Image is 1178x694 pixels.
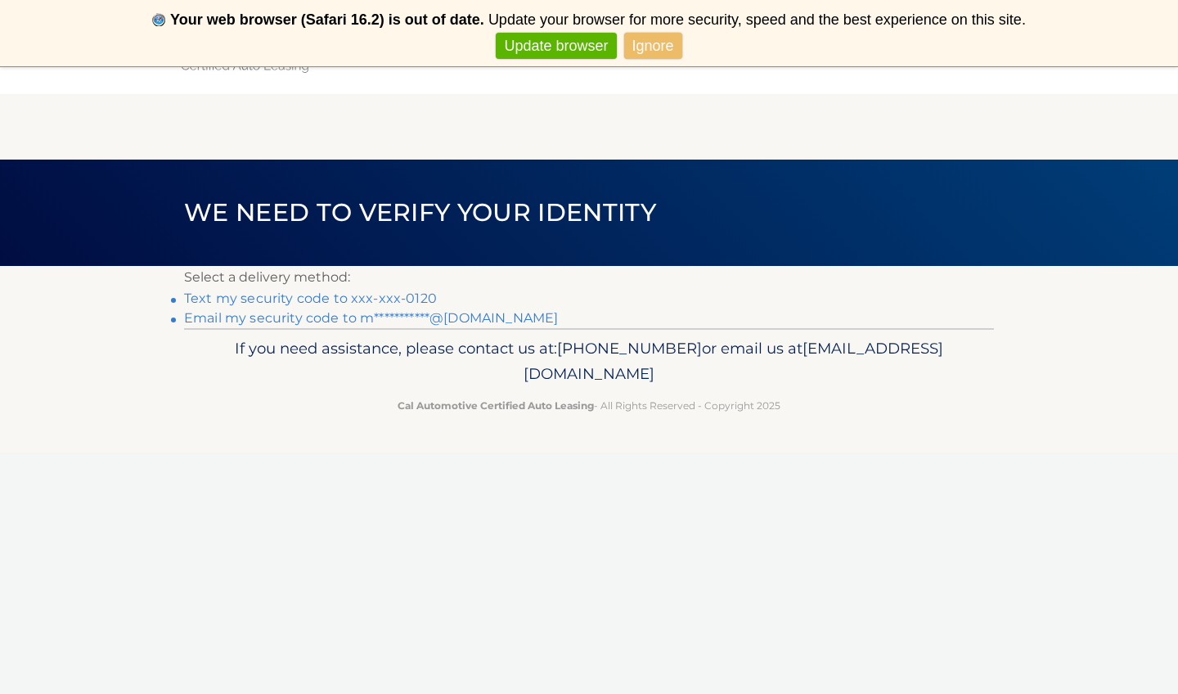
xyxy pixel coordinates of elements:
[496,33,616,60] a: Update browser
[195,336,983,388] p: If you need assistance, please contact us at: or email us at
[557,339,702,358] span: [PHONE_NUMBER]
[184,266,994,289] p: Select a delivery method:
[184,197,656,228] span: We need to verify your identity
[184,291,437,306] a: Text my security code to xxx-xxx-0120
[195,397,983,414] p: - All Rights Reserved - Copyright 2025
[170,11,484,28] b: Your web browser (Safari 16.2) is out of date.
[624,33,682,60] a: Ignore
[488,11,1026,28] span: Update your browser for more security, speed and the best experience on this site.
[398,399,594,412] strong: Cal Automotive Certified Auto Leasing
